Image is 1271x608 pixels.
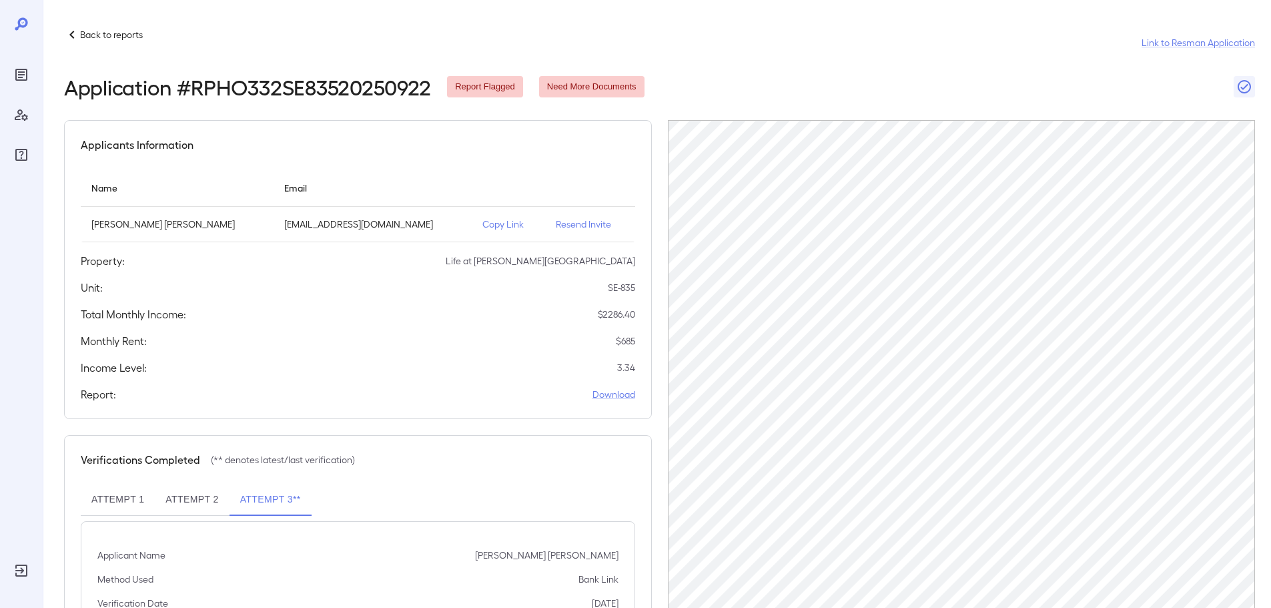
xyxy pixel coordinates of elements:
p: Life at [PERSON_NAME][GEOGRAPHIC_DATA] [446,254,635,268]
table: simple table [81,169,635,242]
p: [PERSON_NAME] [PERSON_NAME] [475,549,618,562]
p: Back to reports [80,28,143,41]
p: $ 2286.40 [598,308,635,321]
button: Attempt 2 [155,484,229,516]
div: Manage Users [11,104,32,125]
div: FAQ [11,144,32,166]
h2: Application # RPHO332SE83520250922 [64,75,431,99]
p: Applicant Name [97,549,165,562]
p: Copy Link [482,218,534,231]
p: $ 685 [616,334,635,348]
p: (** denotes latest/last verification) [211,453,355,467]
h5: Unit: [81,280,103,296]
p: Bank Link [578,573,618,586]
p: SE-835 [608,281,635,294]
button: Attempt 1 [81,484,155,516]
a: Link to Resman Application [1142,36,1255,49]
h5: Income Level: [81,360,147,376]
a: Download [592,388,635,401]
p: [PERSON_NAME] [PERSON_NAME] [91,218,263,231]
h5: Applicants Information [81,137,193,153]
h5: Monthly Rent: [81,333,147,349]
div: Reports [11,64,32,85]
div: Log Out [11,560,32,581]
p: [EMAIL_ADDRESS][DOMAIN_NAME] [284,218,462,231]
p: Resend Invite [556,218,624,231]
h5: Verifications Completed [81,452,200,468]
h5: Property: [81,253,125,269]
span: Need More Documents [539,81,645,93]
button: Close Report [1234,76,1255,97]
button: Attempt 3** [230,484,312,516]
th: Email [274,169,472,207]
span: Report Flagged [447,81,523,93]
th: Name [81,169,274,207]
p: 3.34 [617,361,635,374]
h5: Total Monthly Income: [81,306,186,322]
p: Method Used [97,573,153,586]
h5: Report: [81,386,116,402]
